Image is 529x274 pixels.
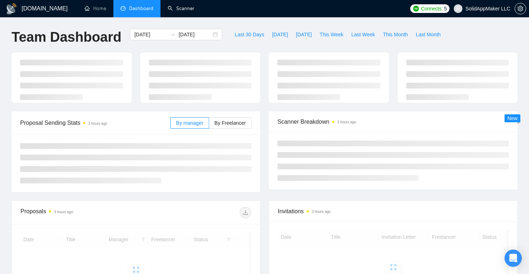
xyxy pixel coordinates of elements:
[507,115,517,121] span: New
[413,6,419,12] img: upwork-logo.png
[231,29,268,40] button: Last 30 Days
[347,29,379,40] button: Last Week
[320,31,343,38] span: This Week
[168,5,194,12] a: searchScanner
[456,6,461,11] span: user
[383,31,408,38] span: This Month
[351,31,375,38] span: Last Week
[176,120,203,126] span: By manager
[178,31,211,38] input: End date
[129,5,153,12] span: Dashboard
[412,29,444,40] button: Last Month
[379,29,412,40] button: This Month
[214,120,246,126] span: By Freelancer
[316,29,347,40] button: This Week
[292,29,316,40] button: [DATE]
[170,32,176,37] span: swap-right
[515,6,526,12] span: setting
[21,207,136,218] div: Proposals
[272,31,288,38] span: [DATE]
[505,250,522,267] div: Open Intercom Messenger
[296,31,312,38] span: [DATE]
[515,3,526,14] button: setting
[337,120,356,124] time: 3 hours ago
[54,210,73,214] time: 3 hours ago
[312,210,331,214] time: 3 hours ago
[277,117,509,126] span: Scanner Breakdown
[515,6,526,12] a: setting
[85,5,106,12] a: homeHome
[444,5,447,13] span: 5
[121,6,126,11] span: dashboard
[6,3,17,15] img: logo
[416,31,440,38] span: Last Month
[268,29,292,40] button: [DATE]
[421,5,443,13] span: Connects:
[12,29,121,46] h1: Team Dashboard
[235,31,264,38] span: Last 30 Days
[278,207,508,216] span: Invitations
[88,122,107,125] time: 3 hours ago
[20,118,170,127] span: Proposal Sending Stats
[170,32,176,37] span: to
[134,31,167,38] input: Start date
